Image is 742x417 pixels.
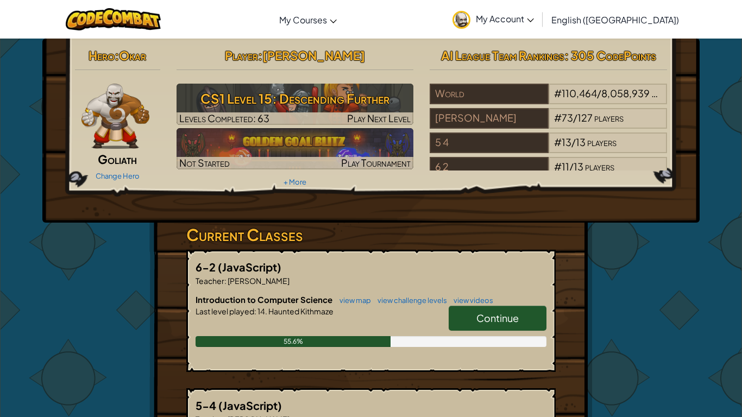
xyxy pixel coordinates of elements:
[585,160,614,173] span: players
[554,87,562,99] span: #
[452,11,470,29] img: avatar
[196,306,254,316] span: Last level played
[448,296,493,305] a: view videos
[554,136,562,148] span: #
[430,157,548,178] div: 6 2
[562,136,571,148] span: 13
[227,276,290,286] span: [PERSON_NAME]
[447,2,539,36] a: My Account
[569,160,574,173] span: /
[554,111,562,124] span: #
[430,167,667,180] a: 6 2#11/13players
[601,87,650,99] span: 8,058,939
[179,156,230,169] span: Not Started
[196,276,224,286] span: Teacher
[218,260,281,274] span: (JavaScript)
[562,160,569,173] span: 11
[279,14,327,26] span: My Courses
[66,8,161,30] img: CodeCombat logo
[576,136,586,148] span: 13
[551,14,679,26] span: English ([GEOGRAPHIC_DATA])
[430,132,548,153] div: 5 4
[177,84,414,125] a: Play Next Level
[119,48,146,63] span: Okar
[256,306,267,316] span: 14.
[430,94,667,106] a: World#110,464/8,058,939players
[186,223,556,247] h3: Current Classes
[177,128,414,169] a: Not StartedPlay Tournament
[98,151,137,167] span: Goliath
[218,399,282,412] span: (JavaScript)
[430,108,548,129] div: [PERSON_NAME]
[341,156,411,169] span: Play Tournament
[546,5,684,34] a: English ([GEOGRAPHIC_DATA])
[274,5,342,34] a: My Courses
[96,172,140,180] a: Change Hero
[430,84,548,104] div: World
[430,143,667,155] a: 5 4#13/13players
[573,111,577,124] span: /
[196,399,218,412] span: 5-4
[347,112,411,124] span: Play Next Level
[177,86,414,111] h3: CS1 Level 15: Descending Further
[562,87,597,99] span: 110,464
[476,13,534,24] span: My Account
[196,260,218,274] span: 6-2
[574,160,583,173] span: 13
[597,87,601,99] span: /
[224,276,227,286] span: :
[554,160,562,173] span: #
[177,128,414,169] img: Golden Goal
[577,111,593,124] span: 127
[196,294,334,305] span: Introduction to Computer Science
[430,118,667,131] a: [PERSON_NAME]#73/127players
[441,48,564,63] span: AI League Team Rankings
[225,48,258,63] span: Player
[81,84,149,149] img: goliath-pose.png
[564,48,656,63] span: : 305 CodePoints
[372,296,447,305] a: view challenge levels
[651,87,681,99] span: players
[262,48,365,63] span: [PERSON_NAME]
[587,136,617,148] span: players
[284,178,306,186] a: + More
[89,48,115,63] span: Hero
[115,48,119,63] span: :
[476,312,519,324] span: Continue
[571,136,576,148] span: /
[334,296,371,305] a: view map
[562,111,573,124] span: 73
[196,336,391,347] div: 55.6%
[267,306,334,316] span: Haunted Kithmaze
[179,112,269,124] span: Levels Completed: 63
[594,111,624,124] span: players
[254,306,256,316] span: :
[258,48,262,63] span: :
[177,84,414,125] img: CS1 Level 15: Descending Further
